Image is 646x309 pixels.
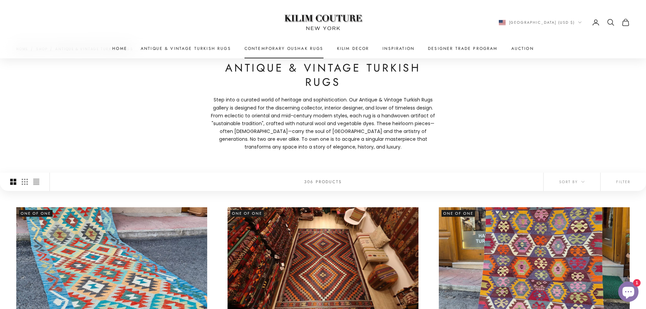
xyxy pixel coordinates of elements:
a: Auction [511,45,534,52]
button: Change country or currency [499,19,582,25]
span: One of One [230,210,264,217]
h1: Antique & Vintage Turkish Rugs [208,61,438,89]
a: Contemporary Oushak Rugs [244,45,324,52]
summary: Kilim Decor [337,45,369,52]
img: United States [499,20,506,25]
nav: Secondary navigation [499,18,630,26]
button: Switch to smaller product images [22,173,28,191]
p: 306 products [304,178,342,185]
button: Filter [601,173,646,191]
span: One of One [19,210,53,217]
p: Step into a curated world of heritage and sophistication. Our Antique & Vintage Turkish Rugs gall... [208,96,438,151]
a: Antique & Vintage Turkish Rugs [141,45,231,52]
button: Switch to larger product images [10,173,16,191]
inbox-online-store-chat: Shopify online store chat [616,282,641,304]
span: One of One [442,210,475,217]
a: Home [112,45,127,52]
button: Sort by [544,173,600,191]
a: Inspiration [383,45,414,52]
img: Logo of Kilim Couture New York [281,6,366,39]
span: [GEOGRAPHIC_DATA] (USD $) [509,19,575,25]
button: Switch to compact product images [33,173,39,191]
nav: Primary navigation [16,45,630,52]
a: Designer Trade Program [428,45,498,52]
span: Sort by [559,179,585,185]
